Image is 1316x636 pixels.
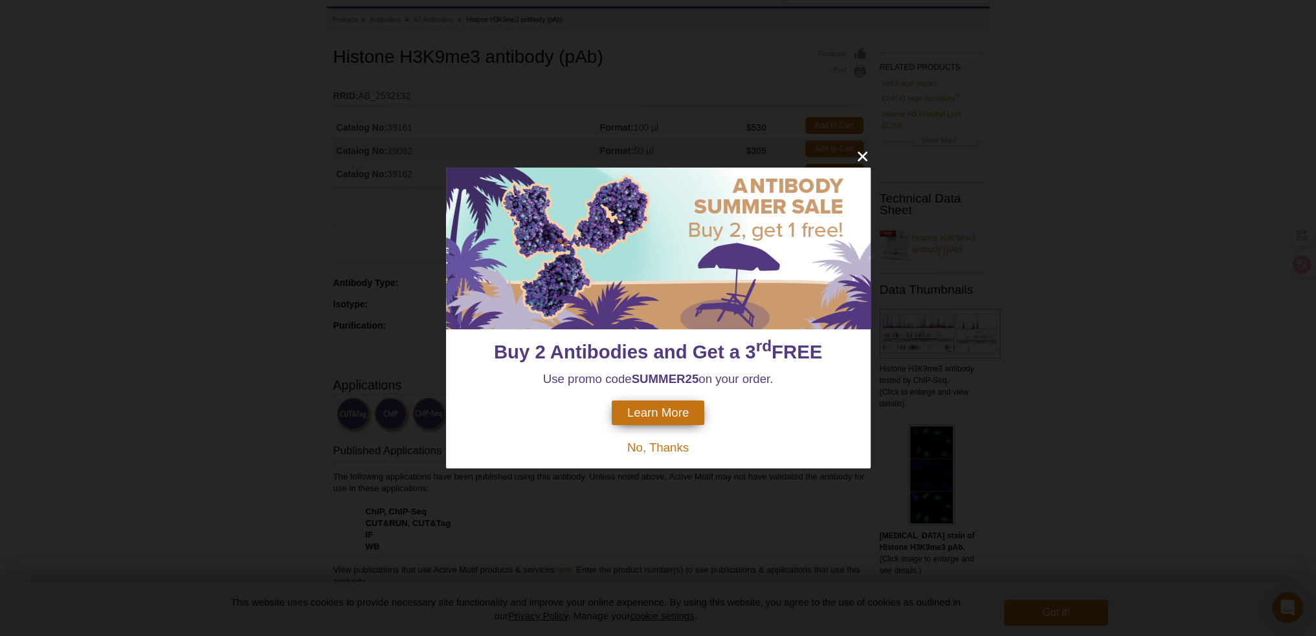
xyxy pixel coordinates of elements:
span: No, Thanks [627,441,689,454]
button: close [854,148,871,164]
strong: SUMMER25 [632,372,699,386]
sup: rd [756,338,772,355]
span: Buy 2 Antibodies and Get a 3 FREE [494,341,822,362]
span: Use promo code on your order. [543,372,774,386]
span: Learn More [627,406,689,420]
